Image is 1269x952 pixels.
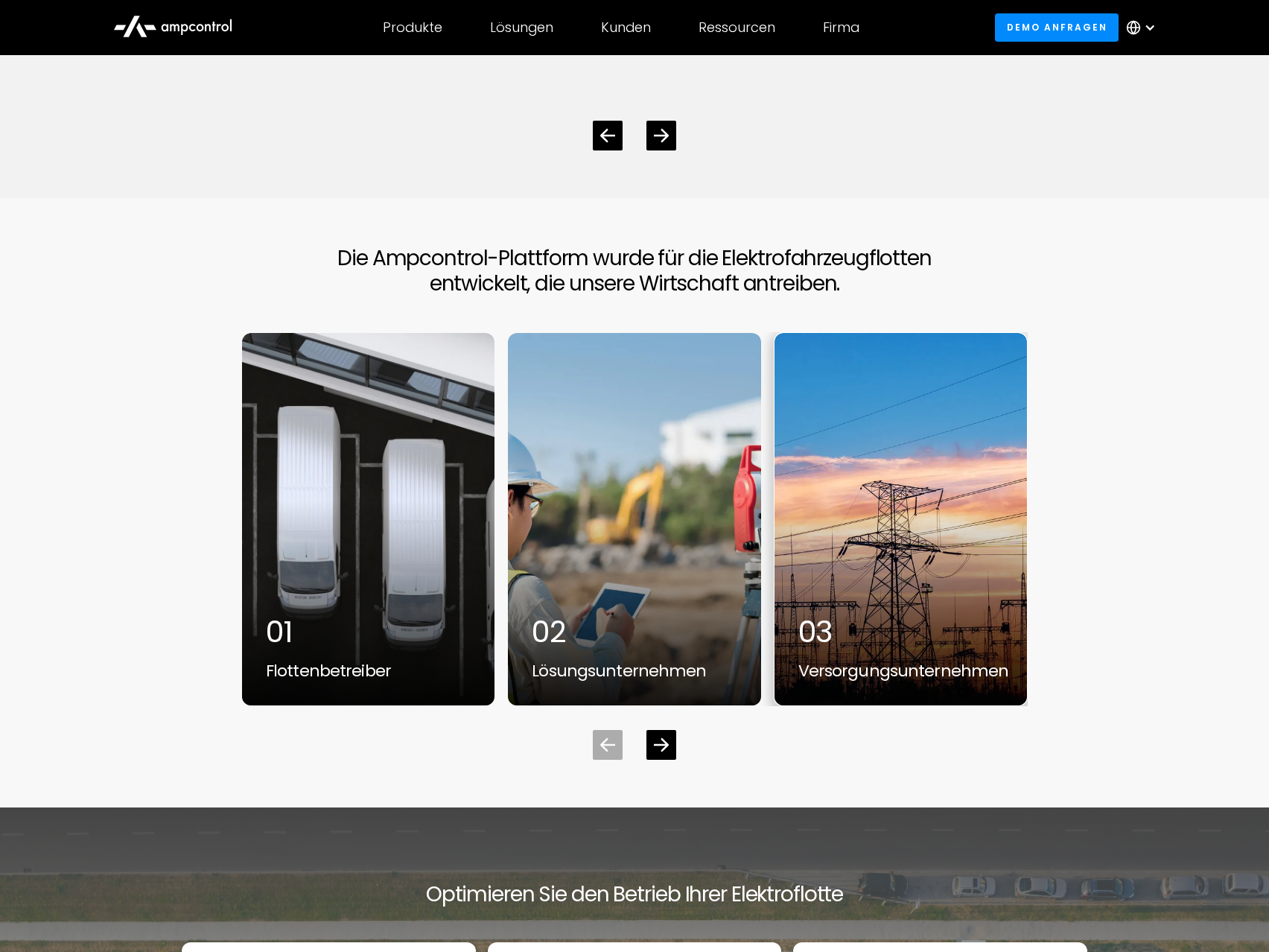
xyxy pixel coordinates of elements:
[601,19,651,36] div: Kunden
[798,614,1003,650] div: 03
[823,19,859,36] div: Firma
[699,19,775,36] div: Ressourcen
[532,614,737,650] div: 02
[266,661,471,681] div: Flottenbetreiber
[646,730,676,760] div: Next slide
[241,246,1028,296] h2: Die Ampcontrol-Plattform wurde für die Elektrofahrzeugflotten entwickelt, die unsere Wirtschaft a...
[507,332,761,706] a: two people analyzing construction for an EV infrastructure02Lösungsunternehmen
[383,19,442,36] div: Produkte
[182,882,1087,907] h2: Optimieren Sie den Betrieb Ihrer Elektroflotte
[266,614,471,650] div: 01
[593,121,623,150] div: Previous slide
[490,19,553,36] div: Lösungen
[774,332,1028,706] a: Smart charging for utilities 03Versorgungsunternehmen
[995,13,1119,41] a: Demo anfragen
[532,661,737,681] div: Lösungsunternehmen
[593,730,623,760] div: Previous slide
[241,332,495,706] div: 1 / 5
[798,661,1003,681] div: Versorgungsunternehmen
[774,332,1028,706] div: 3 / 5
[646,121,676,150] div: Next slide
[507,332,761,706] div: 2 / 5
[241,332,495,706] a: electric vehicle fleet - Ampcontrol smart charging01Flottenbetreiber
